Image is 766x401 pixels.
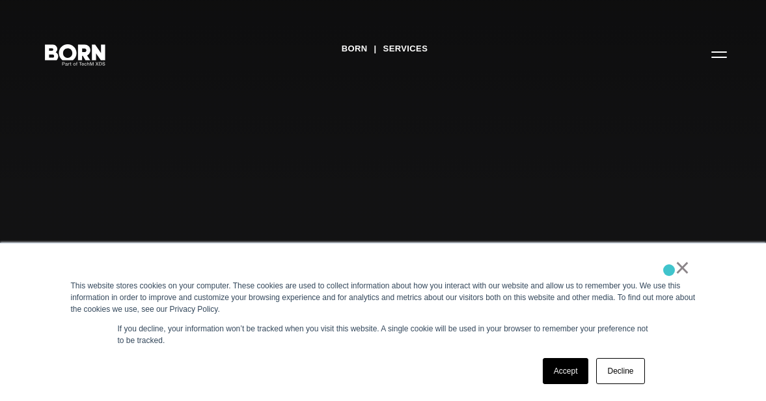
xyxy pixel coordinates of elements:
div: This website stores cookies on your computer. These cookies are used to collect information about... [71,280,696,315]
a: Accept [543,358,589,384]
a: BORN [342,39,368,59]
button: Open [704,40,735,68]
a: × [675,262,691,273]
a: Decline [596,358,644,384]
p: If you decline, your information won’t be tracked when you visit this website. A single cookie wi... [118,323,649,346]
a: Services [383,39,428,59]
